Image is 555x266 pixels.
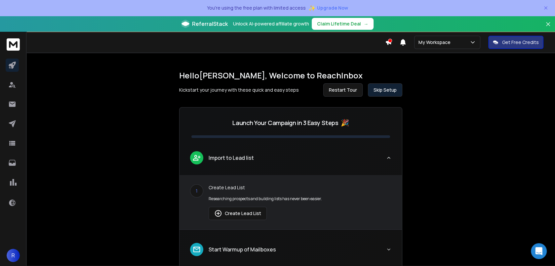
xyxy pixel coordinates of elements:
[7,249,20,262] button: R
[207,5,306,11] p: You're using the free plan with limited access
[179,70,402,81] h1: Hello [PERSON_NAME] , Welcome to ReachInbox
[312,18,374,30] button: Claim Lifetime Deal→
[214,209,222,217] img: lead
[209,245,276,253] p: Start Warmup of Mailboxes
[502,39,539,46] p: Get Free Credits
[368,83,402,97] button: Skip Setup
[179,87,299,93] p: Kickstart your journey with these quick and easy steps
[544,20,552,36] button: Close banner
[341,118,349,127] span: 🎉
[308,1,348,15] button: ✨Upgrade Now
[209,184,391,191] p: Create Lead List
[192,245,201,254] img: lead
[209,154,254,162] p: Import to Lead list
[179,175,402,229] div: leadImport to Lead list
[192,20,228,28] span: ReferralStack
[531,243,547,259] div: Open Intercom Messenger
[209,207,267,220] button: Create Lead List
[179,146,402,175] button: leadImport to Lead list
[364,21,368,27] span: →
[488,36,543,49] button: Get Free Credits
[209,196,391,201] p: Researching prospects and building lists has never been easier.
[374,87,397,93] span: Skip Setup
[190,184,203,198] div: 1
[232,118,338,127] p: Launch Your Campaign in 3 Easy Steps
[192,154,201,162] img: lead
[233,21,309,27] p: Unlock AI-powered affiliate growth
[323,83,363,97] button: Restart Tour
[308,3,316,13] span: ✨
[317,5,348,11] span: Upgrade Now
[418,39,453,46] p: My Workspace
